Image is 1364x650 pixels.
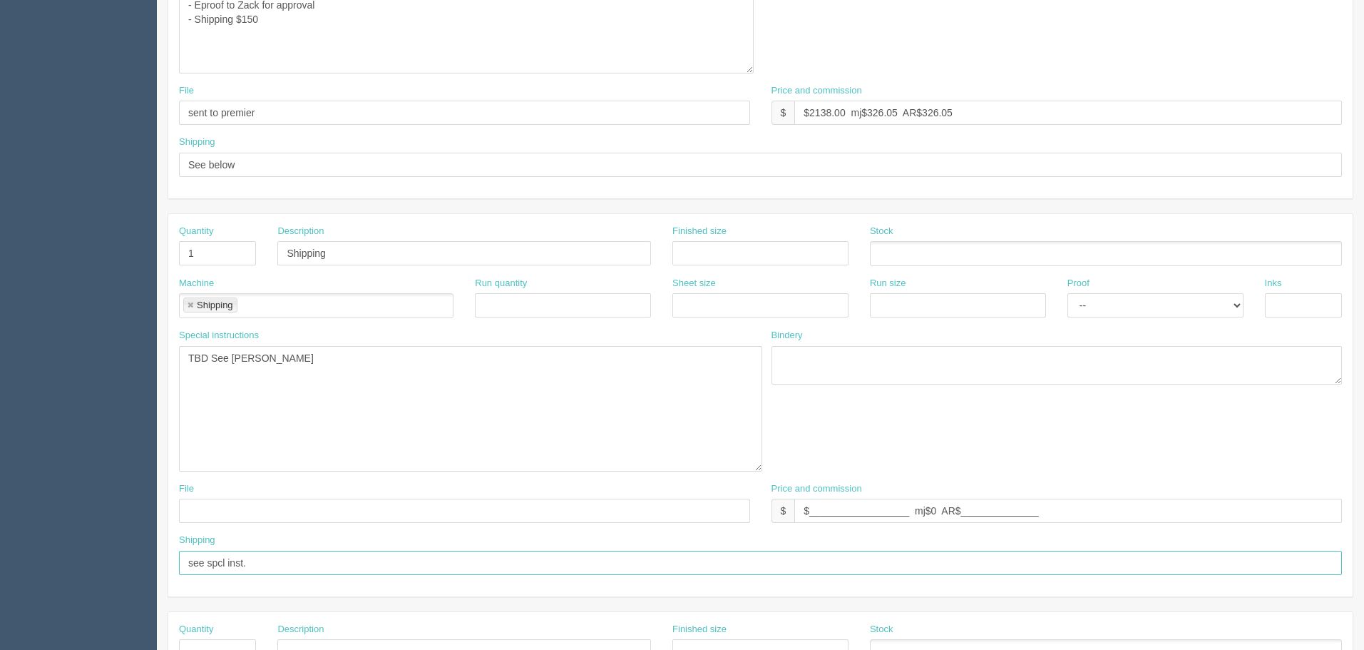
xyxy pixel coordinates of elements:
label: Special instructions [179,329,259,342]
div: Shipping [197,300,233,310]
label: Proof [1067,277,1089,290]
label: Finished size [672,623,727,636]
label: Stock [870,225,893,238]
label: Shipping [179,136,215,149]
label: Run size [870,277,906,290]
label: Quantity [179,623,213,636]
label: Shipping [179,534,215,547]
label: Description [277,225,324,238]
label: Sheet size [672,277,716,290]
label: Finished size [672,225,727,238]
label: Run quantity [475,277,527,290]
label: Bindery [771,329,803,342]
label: Inks [1265,277,1282,290]
label: Price and commission [771,482,862,496]
label: Quantity [179,225,213,238]
label: Stock [870,623,893,636]
div: $ [771,101,795,125]
div: $ [771,499,795,523]
label: File [179,84,194,98]
label: Description [277,623,324,636]
textarea: ship to Nutrien Solutions [STREET_ADDRESS] [179,346,762,472]
label: File [179,482,194,496]
label: Machine [179,277,214,290]
label: Price and commission [771,84,862,98]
